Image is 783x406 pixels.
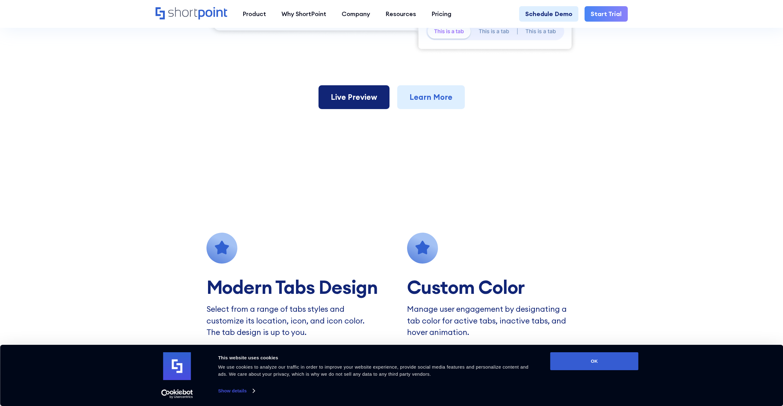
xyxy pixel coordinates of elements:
div: Company [342,9,370,19]
button: OK [550,352,639,370]
a: Learn More [397,85,465,109]
p: Manage user engagement by designating a tab color for active tabs, inactive tabs, and hover anima... [407,303,577,338]
a: Live Preview [319,85,389,109]
a: Product [235,6,274,22]
h2: Custom Color [407,277,595,297]
div: This website uses cookies [218,354,536,362]
a: Why ShortPoint [274,6,334,22]
span: We use cookies to analyze our traffic in order to improve your website experience, provide social... [218,364,529,377]
div: Pricing [431,9,452,19]
a: Schedule Demo [519,6,578,22]
a: Start Trial [585,6,628,22]
p: Select from a range of tabs styles and customize its location, icon, and icon color. The tab desi... [206,303,376,338]
a: Home [156,7,227,20]
a: Resources [378,6,424,22]
h2: Modern Tabs Design [206,277,395,297]
div: Why ShortPoint [281,9,326,19]
div: Product [243,9,266,19]
img: logo [163,352,191,380]
a: Usercentrics Cookiebot - opens in a new window [150,389,204,399]
a: Company [334,6,378,22]
a: Pricing [424,6,459,22]
a: Show details [218,386,255,395]
div: Resources [385,9,416,19]
iframe: Chat Widget [672,334,783,406]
